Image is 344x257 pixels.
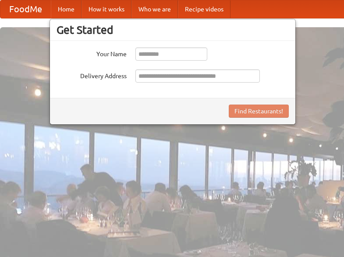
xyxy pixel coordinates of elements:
[57,47,127,58] label: Your Name
[229,105,289,118] button: Find Restaurants!
[57,23,289,36] h3: Get Started
[0,0,51,18] a: FoodMe
[57,69,127,80] label: Delivery Address
[178,0,231,18] a: Recipe videos
[51,0,82,18] a: Home
[131,0,178,18] a: Who we are
[82,0,131,18] a: How it works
